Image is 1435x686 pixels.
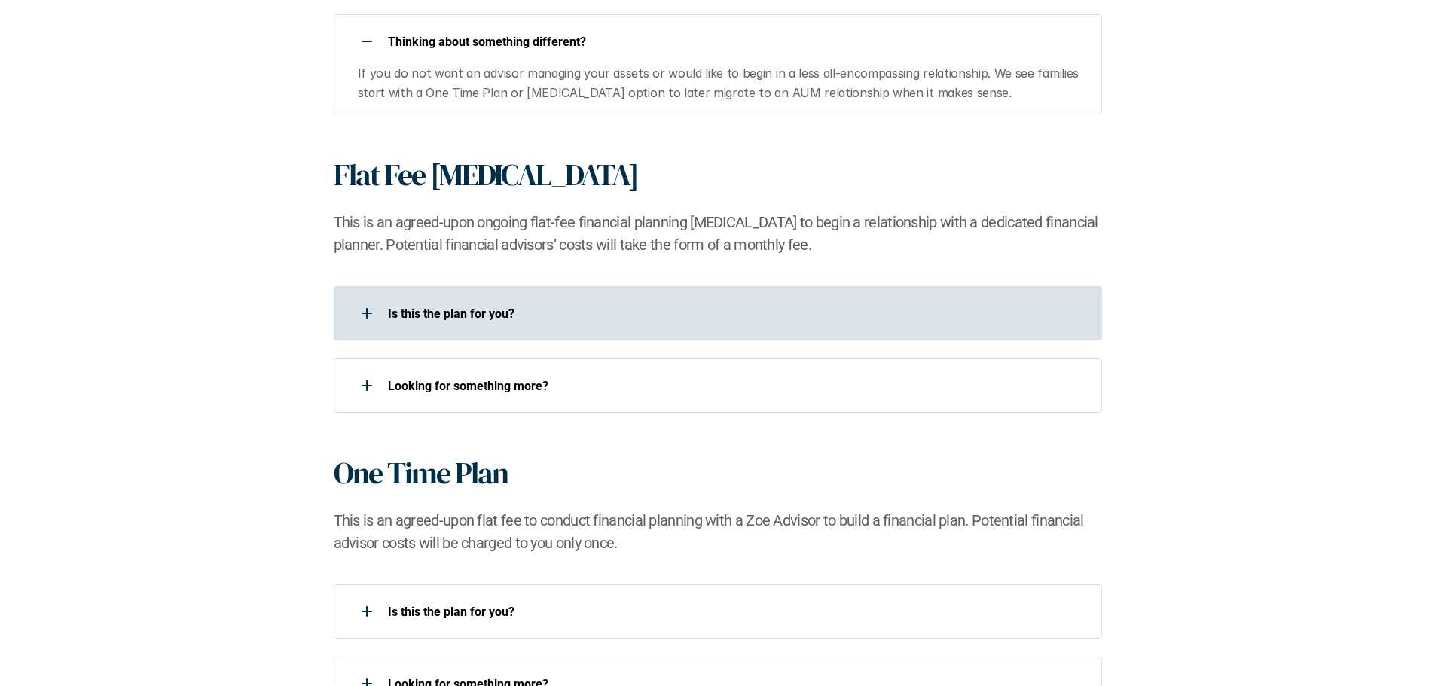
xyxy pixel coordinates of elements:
h2: This is an agreed-upon flat fee to conduct financial planning with a Zoe Advisor to build a finan... [334,509,1102,554]
p: If you do not want an advisor managing your assets or would like to begin in a less all-encompass... [358,64,1084,102]
p: Is this the plan for you?​ [388,306,1082,321]
p: ​Thinking about something different?​ [388,35,1082,49]
p: Looking for something more?​ [388,379,1082,393]
h1: One Time Plan [334,455,508,491]
h1: Flat Fee [MEDICAL_DATA] [334,157,638,193]
p: Is this the plan for you?​ [388,605,1082,619]
h2: This is an agreed-upon ongoing flat-fee financial planning [MEDICAL_DATA] to begin a relationship... [334,211,1102,256]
